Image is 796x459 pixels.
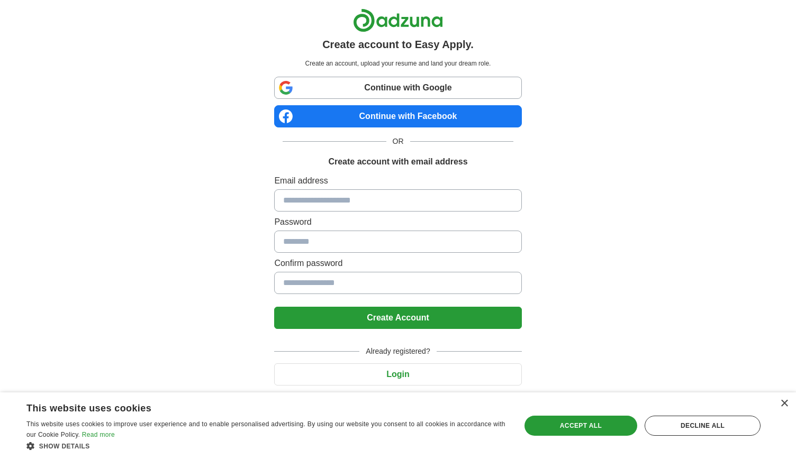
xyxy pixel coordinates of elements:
[386,136,410,147] span: OR
[359,346,436,357] span: Already registered?
[322,36,474,52] h1: Create account to Easy Apply.
[524,416,637,436] div: Accept all
[274,216,521,228] label: Password
[328,155,467,168] h1: Create account with email address
[82,431,115,438] a: Read more, opens a new window
[274,77,521,99] a: Continue with Google
[276,59,519,68] p: Create an account, upload your resume and land your dream role.
[780,400,788,408] div: Close
[26,440,506,451] div: Show details
[353,8,443,32] img: Adzuna logo
[274,105,521,127] a: Continue with Facebook
[274,363,521,385] button: Login
[274,370,521,379] a: Login
[26,420,505,438] span: This website uses cookies to improve user experience and to enable personalised advertising. By u...
[645,416,761,436] div: Decline all
[274,307,521,329] button: Create Account
[274,175,521,187] label: Email address
[26,399,480,415] div: This website uses cookies
[274,257,521,270] label: Confirm password
[39,443,90,450] span: Show details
